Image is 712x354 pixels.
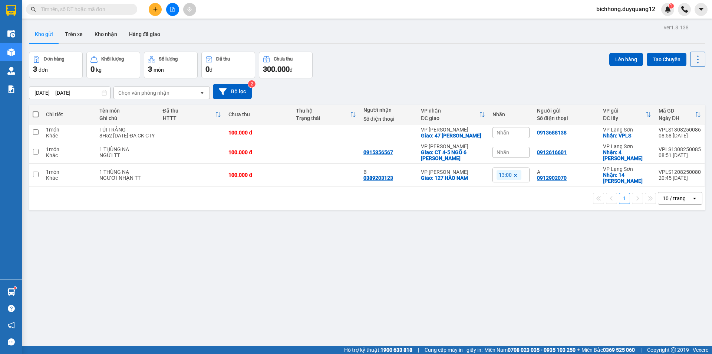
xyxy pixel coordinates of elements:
div: Đã thu [163,108,215,114]
span: Miền Bắc [581,346,635,354]
button: Tạo Chuyến [647,53,686,66]
div: Ghi chú [99,115,155,121]
div: Trạng thái [296,115,350,121]
div: Giao: CT 4-5 NGÕ 6 DƯƠNG ĐÌNH NGHỆ [421,149,485,161]
span: notification [8,322,15,329]
span: đ [290,67,293,73]
div: Đã thu [216,56,230,62]
div: 1 THÙNG NA [99,146,155,152]
button: Hàng đã giao [123,25,166,43]
div: Tên món [99,108,155,114]
div: VPLS1308250085 [659,146,701,152]
div: Chi tiết [46,111,92,117]
div: VPLS1308250086 [659,127,701,133]
div: 20:45 [DATE] [659,175,701,181]
span: plus [153,7,158,12]
div: Người gửi [537,108,596,114]
img: icon-new-feature [665,6,671,13]
span: 300.000 [263,65,290,74]
div: HTTT [163,115,215,121]
span: | [640,346,642,354]
div: NGỬI TT [99,152,155,158]
svg: open [199,90,205,96]
div: Mã GD [659,108,695,114]
div: VP gửi [603,108,645,114]
button: Đã thu0đ [201,52,255,78]
button: Trên xe [59,25,89,43]
button: Kho nhận [89,25,123,43]
span: Miền Nam [484,346,576,354]
span: file-add [170,7,175,12]
div: Nhãn [492,111,530,117]
div: 8H52 13/8 ĐA CK CTY [99,133,155,139]
div: ĐC giao [421,115,479,121]
div: NGƯỜI NHẬN TT [99,175,155,181]
span: aim [187,7,192,12]
div: Giao: 47 PHẠM VĂN ĐỒNG [421,133,485,139]
div: 1 món [46,146,92,152]
div: Nhận: 4 HOÀNG VĂN THỤ [603,149,651,161]
div: Người nhận [363,107,413,113]
span: 13:00 [499,172,512,178]
span: message [8,338,15,345]
img: solution-icon [7,85,15,93]
div: VP Lạng Sơn [603,166,651,172]
div: Khác [46,175,92,181]
img: warehouse-icon [7,288,15,296]
span: search [31,7,36,12]
button: aim [183,3,196,16]
span: 3 [33,65,37,74]
div: Khối lượng [101,56,124,62]
span: đơn [39,67,48,73]
span: 3 [148,65,152,74]
div: 08:51 [DATE] [659,152,701,158]
strong: 1900 633 818 [380,347,412,353]
button: Lên hàng [609,53,643,66]
div: TÚI TRẮNG [99,127,155,133]
th: Toggle SortBy [292,105,360,124]
div: 0912616601 [537,149,567,155]
span: Cung cấp máy in - giấy in: [425,346,482,354]
div: Nhận: VPLS [603,133,651,139]
span: copyright [671,347,676,353]
span: Nhãn [497,149,509,155]
div: 10 / trang [663,195,686,202]
div: 1 món [46,127,92,133]
strong: 0708 023 035 - 0935 103 250 [508,347,576,353]
span: 0 [205,65,210,74]
div: VP Lạng Sơn [603,143,651,149]
button: Chưa thu300.000đ [259,52,313,78]
img: warehouse-icon [7,30,15,38]
div: 08:58 [DATE] [659,133,701,139]
div: 100.000 đ [228,172,289,178]
div: Giao: 127 HÀO NAM [421,175,485,181]
div: Số lượng [159,56,178,62]
div: Ngày ĐH [659,115,695,121]
span: 0 [90,65,95,74]
div: VP nhận [421,108,479,114]
button: file-add [166,3,179,16]
button: plus [149,3,162,16]
div: ver 1.8.138 [664,23,689,32]
button: caret-down [695,3,708,16]
div: Chưa thu [274,56,293,62]
div: 0912902070 [537,175,567,181]
th: Toggle SortBy [159,105,225,124]
div: VPLS1208250080 [659,169,701,175]
img: phone-icon [681,6,688,13]
div: Chưa thu [228,111,289,117]
div: ĐC lấy [603,115,645,121]
sup: 1 [669,3,674,9]
div: VP [PERSON_NAME] [421,127,485,133]
span: món [154,67,164,73]
img: warehouse-icon [7,67,15,75]
span: Hỗ trợ kỹ thuật: [344,346,412,354]
button: Đơn hàng3đơn [29,52,83,78]
div: Nhận: 14 PHAN BỘI CHÂU [603,172,651,184]
div: A [537,169,596,175]
img: warehouse-icon [7,48,15,56]
th: Toggle SortBy [599,105,655,124]
div: VP [PERSON_NAME] [421,143,485,149]
div: VP [PERSON_NAME] [421,169,485,175]
div: Thu hộ [296,108,350,114]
